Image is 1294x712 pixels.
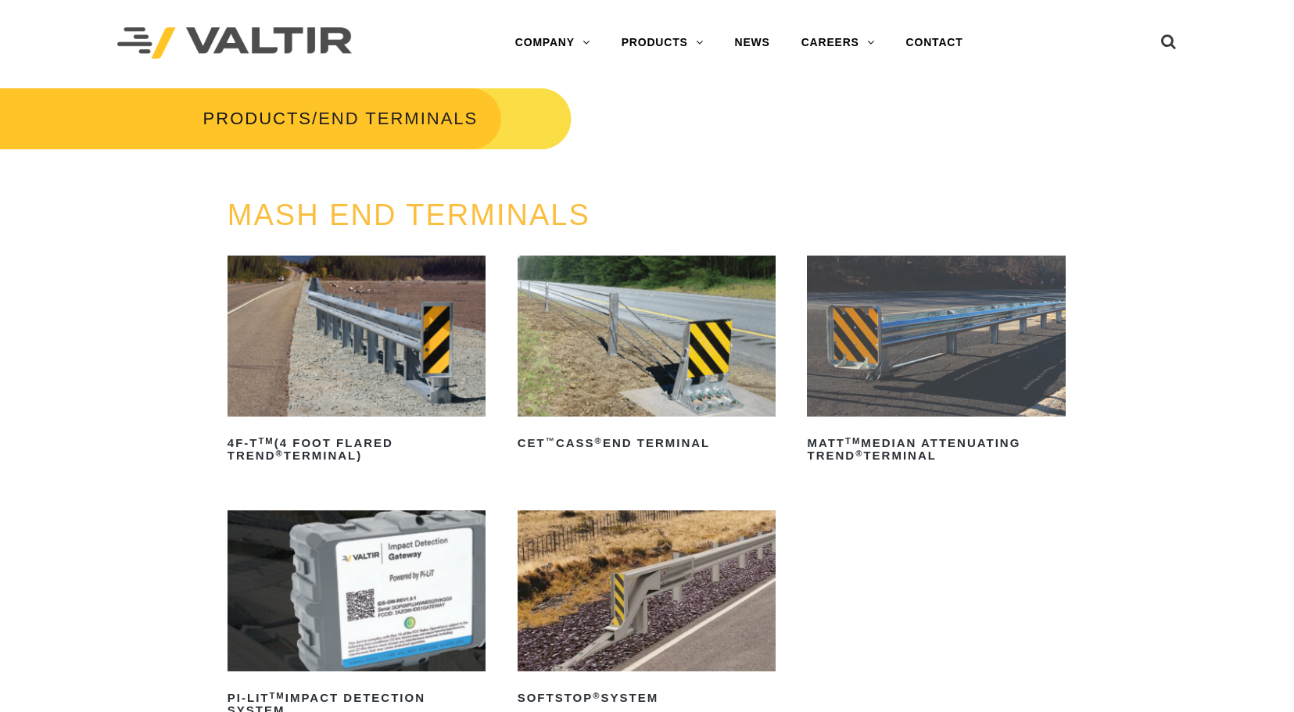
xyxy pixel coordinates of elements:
a: SoftStop®System [518,510,776,710]
a: PRODUCTS [606,27,719,59]
a: NEWS [719,27,786,59]
h2: CET CASS End Terminal [518,431,776,456]
sup: ® [595,436,603,445]
a: CAREERS [786,27,891,59]
img: SoftStop System End Terminal [518,510,776,671]
img: Valtir [117,27,352,59]
a: CONTACT [891,27,979,59]
a: COMPANY [500,27,606,59]
sup: ® [276,449,284,458]
h2: MATT Median Attenuating TREND Terminal [807,431,1065,468]
sup: TM [259,436,274,445]
sup: TM [845,436,861,445]
a: CET™CASS®End Terminal [518,256,776,456]
h2: 4F-T (4 Foot Flared TREND Terminal) [228,431,486,468]
a: PRODUCTS [203,109,312,128]
a: MASH END TERMINALS [228,199,590,231]
span: END TERMINALS [318,109,478,128]
sup: TM [270,691,285,700]
sup: ® [593,691,600,700]
sup: ™ [546,436,556,445]
a: 4F-TTM(4 Foot Flared TREND®Terminal) [228,256,486,468]
h2: SoftStop System [518,685,776,710]
a: MATTTMMedian Attenuating TREND®Terminal [807,256,1065,468]
sup: ® [855,449,863,458]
